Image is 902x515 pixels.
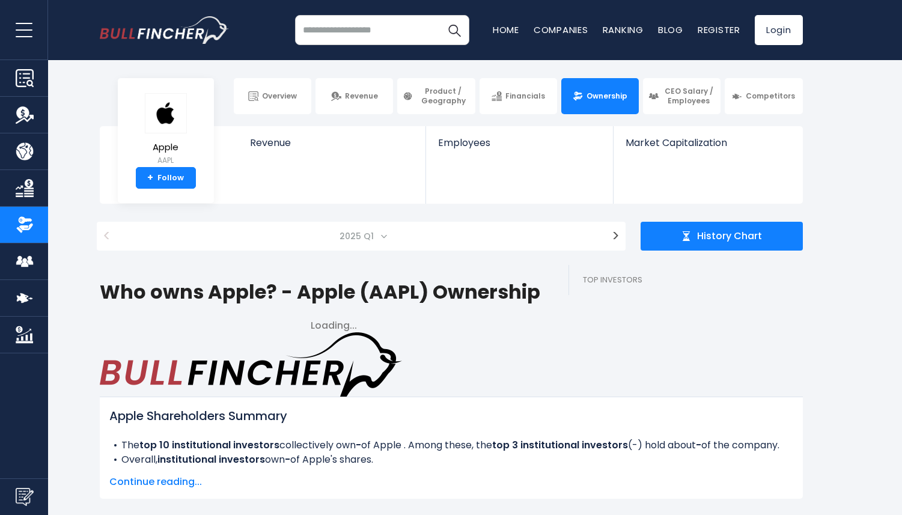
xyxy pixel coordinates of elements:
[534,23,588,36] a: Companies
[493,23,519,36] a: Home
[438,137,601,148] span: Employees
[698,23,740,36] a: Register
[658,23,683,36] a: Blog
[97,222,117,251] button: <
[439,15,469,45] button: Search
[662,87,715,105] span: CEO Salary / Employees
[157,453,265,466] b: institutional investors
[606,222,626,251] button: >
[697,230,762,243] span: History Chart
[109,475,793,489] span: Continue reading...
[109,453,793,467] li: Overall, own of Apple's shares.
[569,265,803,295] h2: Top Investors
[397,78,475,114] a: Product / Geography
[250,137,414,148] span: Revenue
[603,23,644,36] a: Ranking
[285,453,290,466] b: -
[100,16,229,44] a: Go to homepage
[238,126,426,169] a: Revenue
[505,91,545,101] span: Financials
[123,222,600,251] span: 2025 Q1
[147,172,153,183] strong: +
[262,91,297,101] span: Overview
[426,126,613,169] a: Employees
[335,228,381,245] span: 2025 Q1
[480,78,557,114] a: Financials
[100,320,568,332] div: Loading...
[561,78,639,114] a: Ownership
[626,137,789,148] span: Market Capitalization
[755,15,803,45] a: Login
[234,78,311,114] a: Overview
[416,87,469,105] span: Product / Geography
[16,216,34,234] img: Ownership
[356,438,361,452] b: -
[315,78,393,114] a: Revenue
[139,438,279,452] b: top 10 institutional investors
[345,91,378,101] span: Revenue
[725,78,802,114] a: Competitors
[109,407,793,425] h2: Apple Shareholders Summary
[614,126,801,169] a: Market Capitalization
[632,438,638,452] span: -
[144,93,187,168] a: Apple AAPL
[696,438,701,452] b: -
[100,278,568,306] h1: Who owns Apple? - Apple (AAPL) Ownership
[681,231,691,241] img: history chart
[145,155,187,166] small: AAPL
[109,438,793,453] li: The collectively own of Apple . Among these, the ( ) hold about of the company.
[145,142,187,153] span: Apple
[100,16,229,44] img: bullfincher logo
[746,91,795,101] span: Competitors
[643,78,721,114] a: CEO Salary / Employees
[587,91,627,101] span: Ownership
[136,167,196,189] a: +Follow
[492,438,628,452] b: top 3 institutional investors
